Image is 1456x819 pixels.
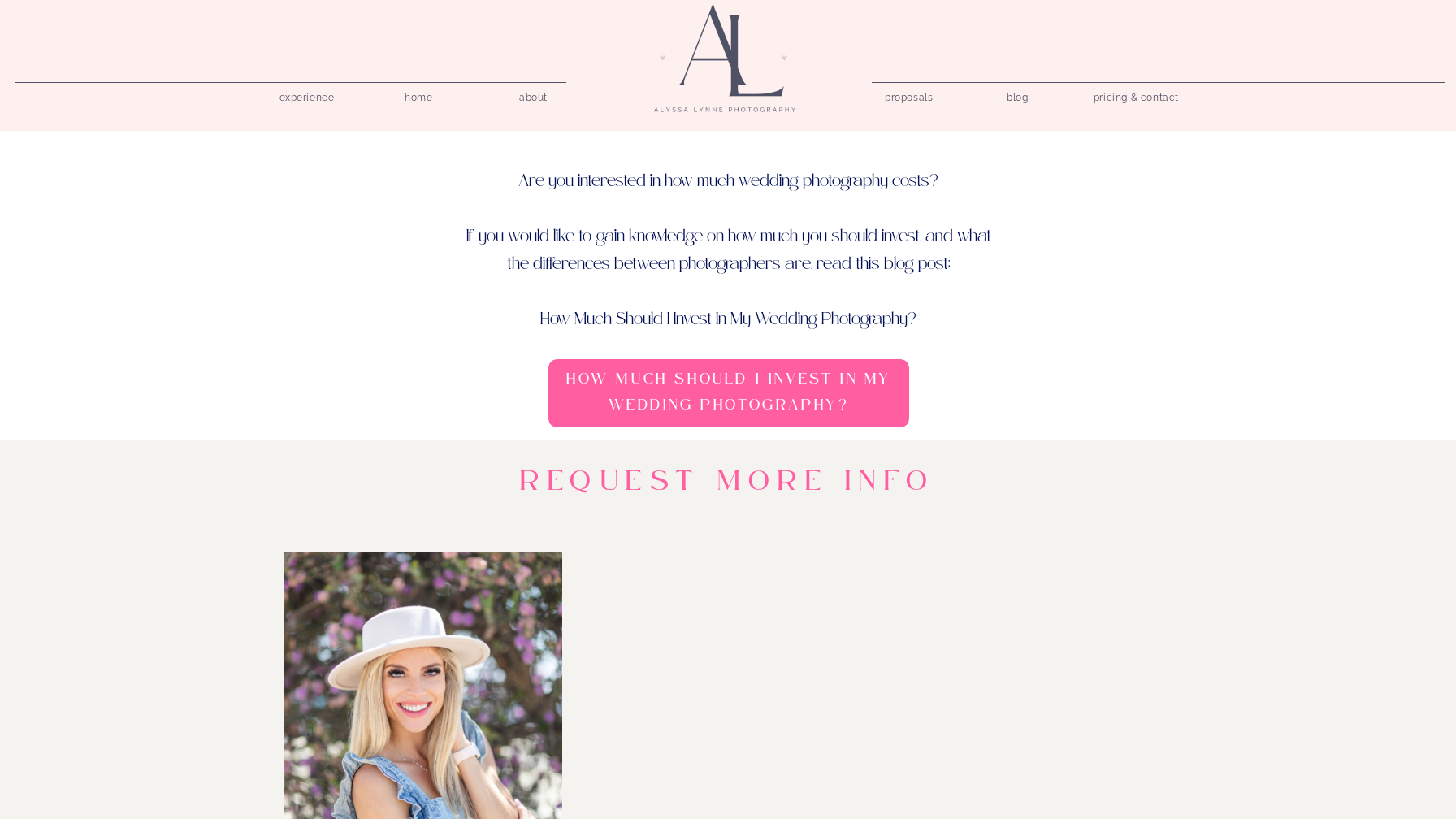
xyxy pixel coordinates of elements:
a: experience [268,87,345,102]
a: blog [994,87,1041,102]
h1: Request more Info [463,465,993,507]
a: about [510,87,557,102]
a: proposals [885,87,931,102]
a: pricing & contact [1087,87,1185,110]
p: Are you interested in how much wedding photography costs? If you would like to gain knowledge on ... [464,167,993,298]
a: home [396,87,442,102]
a: How Much Should I Invest In My Wedding Photography? [554,366,903,422]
